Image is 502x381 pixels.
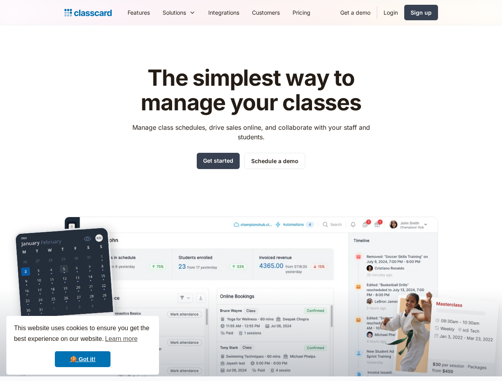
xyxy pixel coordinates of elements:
[163,8,186,17] div: Solutions
[334,4,377,21] a: Get a demo
[404,5,438,20] a: Sign up
[55,351,110,367] a: dismiss cookie message
[6,316,159,375] div: cookieconsent
[246,4,286,21] a: Customers
[202,4,246,21] a: Integrations
[244,153,305,169] a: Schedule a demo
[197,153,240,169] a: Get started
[286,4,317,21] a: Pricing
[125,123,377,142] p: Manage class schedules, drive sales online, and collaborate with your staff and students.
[14,323,151,345] span: This website uses cookies to ensure you get the best experience on our website.
[121,4,156,21] a: Features
[125,66,377,115] h1: The simplest way to manage your classes
[104,333,139,345] a: learn more about cookies
[411,8,432,17] div: Sign up
[156,4,202,21] div: Solutions
[64,7,112,18] a: home
[377,4,404,21] a: Login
